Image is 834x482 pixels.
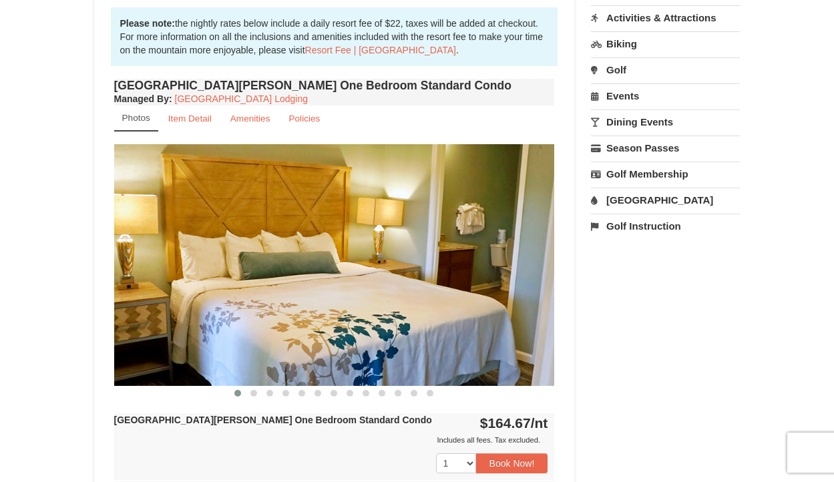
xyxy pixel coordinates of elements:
[111,7,558,66] div: the nightly rates below include a daily resort fee of $22, taxes will be added at checkout. For m...
[591,214,740,238] a: Golf Instruction
[591,136,740,160] a: Season Passes
[120,18,175,29] strong: Please note:
[114,144,555,385] img: 18876286-121-55434444.jpg
[531,415,548,431] span: /nt
[114,433,548,447] div: Includes all fees. Tax excluded.
[480,415,548,431] strong: $164.67
[222,105,279,132] a: Amenities
[591,109,740,134] a: Dining Events
[122,113,150,123] small: Photos
[305,45,456,55] a: Resort Fee | [GEOGRAPHIC_DATA]
[591,83,740,108] a: Events
[288,113,320,124] small: Policies
[591,31,740,56] a: Biking
[230,113,270,124] small: Amenities
[591,5,740,30] a: Activities & Attractions
[175,93,308,104] a: [GEOGRAPHIC_DATA] Lodging
[160,105,220,132] a: Item Detail
[168,113,212,124] small: Item Detail
[114,93,172,104] strong: :
[591,162,740,186] a: Golf Membership
[476,453,548,473] button: Book Now!
[114,93,169,104] span: Managed By
[114,415,432,425] strong: [GEOGRAPHIC_DATA][PERSON_NAME] One Bedroom Standard Condo
[591,57,740,82] a: Golf
[114,105,158,132] a: Photos
[114,79,555,92] h4: [GEOGRAPHIC_DATA][PERSON_NAME] One Bedroom Standard Condo
[280,105,329,132] a: Policies
[591,188,740,212] a: [GEOGRAPHIC_DATA]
